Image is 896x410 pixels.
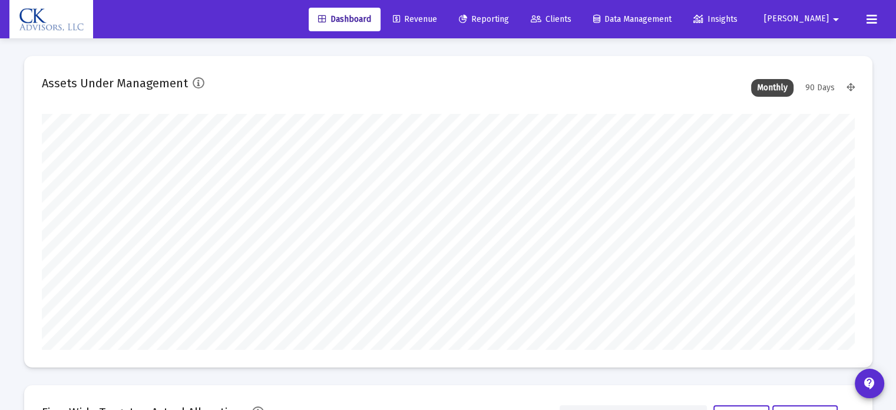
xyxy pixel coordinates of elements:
a: Insights [684,8,747,31]
span: Dashboard [318,14,371,24]
a: Dashboard [309,8,381,31]
mat-icon: contact_support [862,376,877,391]
span: Clients [531,14,571,24]
span: Reporting [459,14,509,24]
div: 90 Days [799,79,841,97]
span: [PERSON_NAME] [764,14,829,24]
a: Reporting [449,8,518,31]
span: Insights [693,14,738,24]
div: Monthly [751,79,793,97]
a: Revenue [383,8,447,31]
h2: Assets Under Management [42,74,188,93]
a: Data Management [584,8,681,31]
img: Dashboard [18,8,84,31]
button: [PERSON_NAME] [750,7,857,31]
mat-icon: arrow_drop_down [829,8,843,31]
span: Revenue [393,14,437,24]
a: Clients [521,8,581,31]
span: Data Management [593,14,672,24]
